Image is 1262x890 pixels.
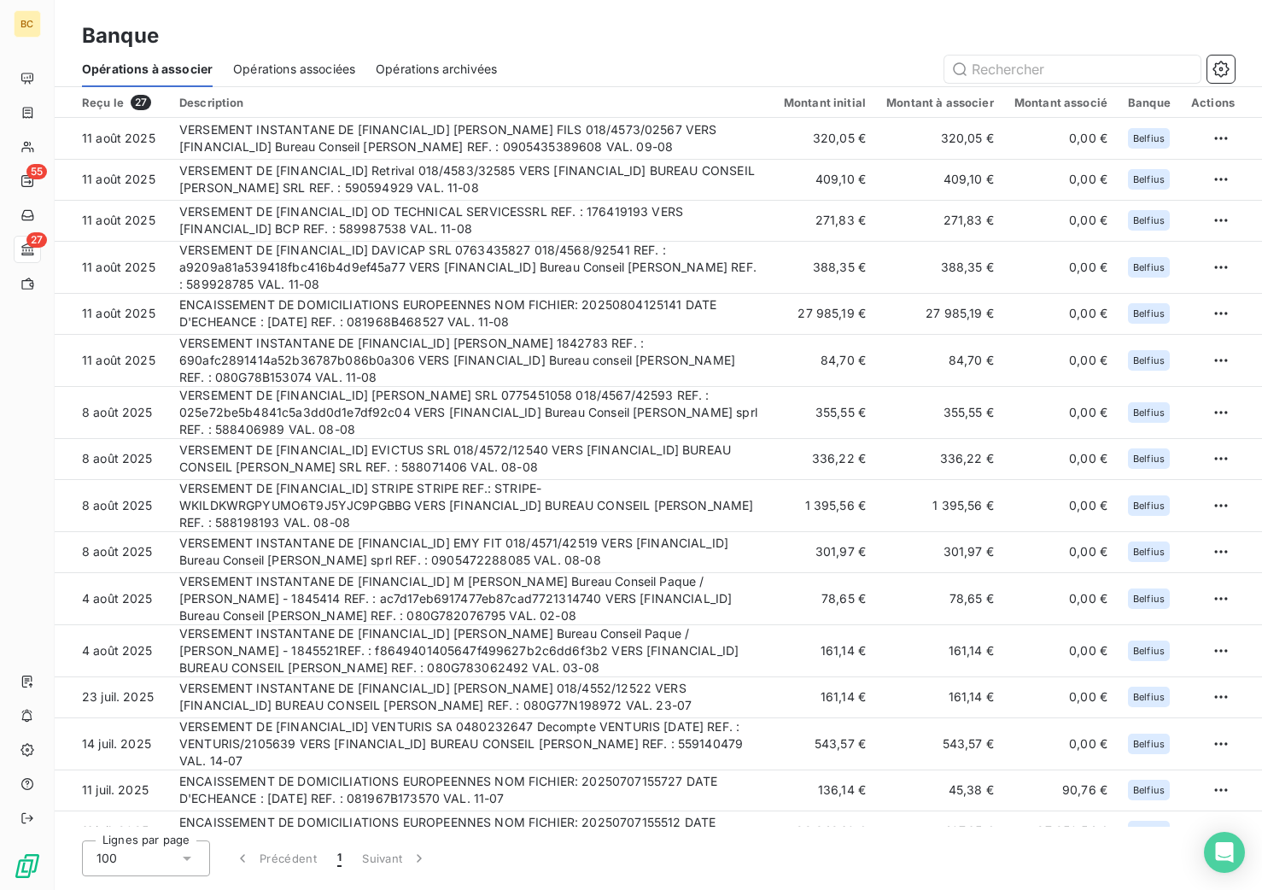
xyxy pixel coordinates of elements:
[1004,531,1118,572] td: 0,00 €
[1191,96,1235,109] div: Actions
[179,96,763,109] div: Description
[1004,479,1118,531] td: 0,00 €
[1133,646,1165,656] span: Belfius
[876,811,1004,852] td: 497,65 €
[1133,133,1165,143] span: Belfius
[1133,407,1165,418] span: Belfius
[55,811,169,852] td: 11 juil. 2025
[1128,96,1171,109] div: Banque
[1004,386,1118,438] td: 0,00 €
[1004,438,1118,479] td: 0,00 €
[1133,215,1165,225] span: Belfius
[1133,826,1165,836] span: Belfius
[55,293,169,334] td: 11 août 2025
[774,200,876,241] td: 271,83 €
[774,572,876,624] td: 78,65 €
[876,479,1004,531] td: 1 395,56 €
[1004,241,1118,293] td: 0,00 €
[1133,308,1165,319] span: Belfius
[774,334,876,386] td: 84,70 €
[1004,624,1118,676] td: 0,00 €
[1133,547,1165,557] span: Belfius
[55,200,169,241] td: 11 août 2025
[233,61,355,78] span: Opérations associées
[876,676,1004,717] td: 161,14 €
[1133,739,1165,749] span: Belfius
[1004,717,1118,770] td: 0,00 €
[774,624,876,676] td: 161,14 €
[1004,334,1118,386] td: 0,00 €
[55,770,169,811] td: 11 juil. 2025
[169,159,774,200] td: VERSEMENT DE [FINANCIAL_ID] Retrival 018/4583/32585 VERS [FINANCIAL_ID] BUREAU CONSEIL [PERSON_NA...
[876,118,1004,159] td: 320,05 €
[774,717,876,770] td: 543,57 €
[26,164,47,179] span: 55
[876,293,1004,334] td: 27 985,19 €
[169,717,774,770] td: VERSEMENT DE [FINANCIAL_ID] VENTURIS SA 0480232647 Decompte VENTURIS [DATE] REF. : VENTURIS/21056...
[774,438,876,479] td: 336,22 €
[376,61,497,78] span: Opérations archivées
[169,241,774,293] td: VERSEMENT DE [FINANCIAL_ID] DAVICAP SRL 0763435827 018/4568/92541 REF. : a9209a81a539418fbc416b4d...
[1004,200,1118,241] td: 0,00 €
[169,811,774,852] td: ENCAISSEMENT DE DOMICILIATIONS EUROPEENNES NOM FICHIER: 20250707155512 DATE D'ECHEANCE : [DATE] R...
[55,438,169,479] td: 8 août 2025
[774,118,876,159] td: 320,05 €
[774,676,876,717] td: 161,14 €
[1133,785,1165,795] span: Belfius
[337,850,342,867] span: 1
[55,531,169,572] td: 8 août 2025
[55,241,169,293] td: 11 août 2025
[169,386,774,438] td: VERSEMENT DE [FINANCIAL_ID] [PERSON_NAME] SRL 0775451058 018/4567/42593 REF. : 025e72be5b4841c5a3...
[876,200,1004,241] td: 271,83 €
[1014,96,1107,109] div: Montant associé
[352,840,438,876] button: Suivant
[1133,692,1165,702] span: Belfius
[14,236,40,263] a: 27
[774,241,876,293] td: 388,35 €
[876,241,1004,293] td: 388,35 €
[944,56,1201,83] input: Rechercher
[82,61,213,78] span: Opérations à associer
[55,624,169,676] td: 4 août 2025
[327,840,352,876] button: 1
[1133,174,1165,184] span: Belfius
[55,159,169,200] td: 11 août 2025
[169,531,774,572] td: VERSEMENT INSTANTANE DE [FINANCIAL_ID] EMY FIT 018/4571/42519 VERS [FINANCIAL_ID] Bureau Conseil ...
[1004,811,1118,852] td: 27 850,54 €
[82,20,159,51] h3: Banque
[14,10,41,38] div: BC
[774,811,876,852] td: 28 348,19 €
[774,386,876,438] td: 355,55 €
[131,95,151,110] span: 27
[1133,594,1165,604] span: Belfius
[876,572,1004,624] td: 78,65 €
[26,232,47,248] span: 27
[1004,770,1118,811] td: 90,76 €
[169,572,774,624] td: VERSEMENT INSTANTANE DE [FINANCIAL_ID] M [PERSON_NAME] Bureau Conseil Paque / [PERSON_NAME] - 184...
[82,95,159,110] div: Reçu le
[169,770,774,811] td: ENCAISSEMENT DE DOMICILIATIONS EUROPEENNES NOM FICHIER: 20250707155727 DATE D'ECHEANCE : [DATE] R...
[55,479,169,531] td: 8 août 2025
[55,572,169,624] td: 4 août 2025
[169,200,774,241] td: VERSEMENT DE [FINANCIAL_ID] OD TECHNICAL SERVICESSRL REF. : 176419193 VERS [FINANCIAL_ID] BCP REF...
[14,852,41,880] img: Logo LeanPay
[55,676,169,717] td: 23 juil. 2025
[1004,676,1118,717] td: 0,00 €
[14,167,40,195] a: 55
[774,159,876,200] td: 409,10 €
[224,840,327,876] button: Précédent
[55,717,169,770] td: 14 juil. 2025
[876,386,1004,438] td: 355,55 €
[169,293,774,334] td: ENCAISSEMENT DE DOMICILIATIONS EUROPEENNES NOM FICHIER: 20250804125141 DATE D'ECHEANCE : [DATE] R...
[784,96,866,109] div: Montant initial
[96,850,117,867] span: 100
[1004,572,1118,624] td: 0,00 €
[169,438,774,479] td: VERSEMENT DE [FINANCIAL_ID] EVICTUS SRL 018/4572/12540 VERS [FINANCIAL_ID] BUREAU CONSEIL [PERSON...
[876,624,1004,676] td: 161,14 €
[169,624,774,676] td: VERSEMENT INSTANTANE DE [FINANCIAL_ID] [PERSON_NAME] Bureau Conseil Paque / [PERSON_NAME] - 18455...
[169,479,774,531] td: VERSEMENT DE [FINANCIAL_ID] STRIPE STRIPE REF.: STRIPE-WKILDKWRGPYUMO6T9J5YJC9PGBBG VERS [FINANCI...
[1133,262,1165,272] span: Belfius
[774,531,876,572] td: 301,97 €
[169,118,774,159] td: VERSEMENT INSTANTANE DE [FINANCIAL_ID] [PERSON_NAME] FILS 018/4573/02567 VERS [FINANCIAL_ID] Bure...
[55,118,169,159] td: 11 août 2025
